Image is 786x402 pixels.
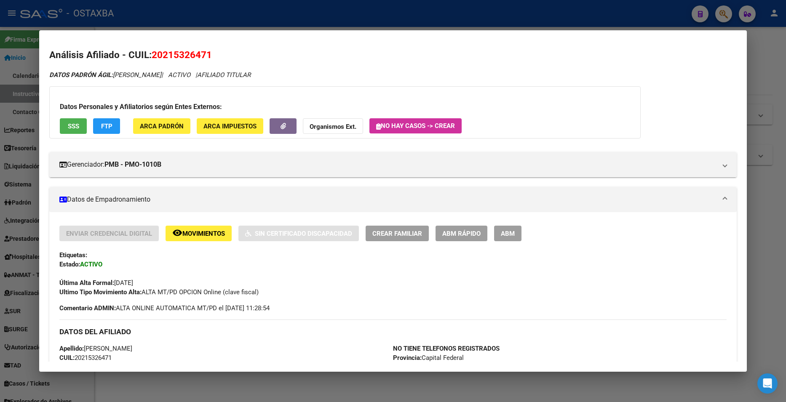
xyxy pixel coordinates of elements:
button: ARCA Padrón [133,118,190,134]
i: | ACTIVO | [49,71,251,79]
span: ABM Rápido [442,230,481,237]
div: Open Intercom Messenger [757,373,778,394]
strong: Provincia: [393,354,422,362]
strong: Estado: [59,261,80,268]
mat-expansion-panel-header: Datos de Empadronamiento [49,187,736,212]
span: Sin Certificado Discapacidad [255,230,352,237]
span: No hay casos -> Crear [376,122,455,130]
strong: Organismos Ext. [310,123,356,130]
strong: DATOS PADRÓN ÁGIL: [49,71,113,79]
button: Sin Certificado Discapacidad [238,226,359,241]
button: Enviar Credencial Digital [59,226,159,241]
span: Crear Familiar [372,230,422,237]
button: Crear Familiar [366,226,429,241]
mat-expansion-panel-header: Gerenciador:PMB - PMO-1010B [49,152,736,177]
span: ALTA MT/PD OPCION Online (clave fiscal) [59,288,259,296]
mat-icon: remove_red_eye [172,228,182,238]
strong: Ultimo Tipo Movimiento Alta: [59,288,142,296]
button: SSS [60,118,87,134]
strong: NO TIENE TELEFONOS REGISTRADOS [393,345,500,352]
mat-panel-title: Gerenciador: [59,160,716,170]
button: No hay casos -> Crear [369,118,462,133]
span: ALTA ONLINE AUTOMATICA MT/PD el [DATE] 11:28:54 [59,303,270,313]
span: ABM [501,230,515,237]
span: Movimientos [182,230,225,237]
h2: Análisis Afiliado - CUIL: [49,48,736,62]
span: ARCA Padrón [140,122,184,130]
span: [PERSON_NAME] [59,345,132,352]
strong: Apellido: [59,345,84,352]
strong: ACTIVO [80,261,102,268]
button: ABM [494,226,521,241]
button: FTP [93,118,120,134]
span: [DATE] [59,279,133,287]
strong: Comentario ADMIN: [59,304,116,312]
mat-panel-title: Datos de Empadronamiento [59,194,716,205]
span: 20215326471 [59,354,112,362]
h3: Datos Personales y Afiliatorios según Entes Externos: [60,102,630,112]
h3: DATOS DEL AFILIADO [59,327,726,336]
span: Capital Federal [393,354,464,362]
span: ARCA Impuestos [203,122,257,130]
span: Enviar Credencial Digital [66,230,152,237]
strong: CUIL: [59,354,75,362]
button: ABM Rápido [436,226,487,241]
strong: Última Alta Formal: [59,279,114,287]
button: Movimientos [166,226,232,241]
span: 20215326471 [152,49,212,60]
span: [PERSON_NAME] [49,71,161,79]
button: ARCA Impuestos [197,118,263,134]
span: SSS [68,122,79,130]
span: AFILIADO TITULAR [197,71,251,79]
span: FTP [101,122,112,130]
strong: PMB - PMO-1010B [104,160,161,170]
strong: Etiquetas: [59,251,87,259]
button: Organismos Ext. [303,118,363,134]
